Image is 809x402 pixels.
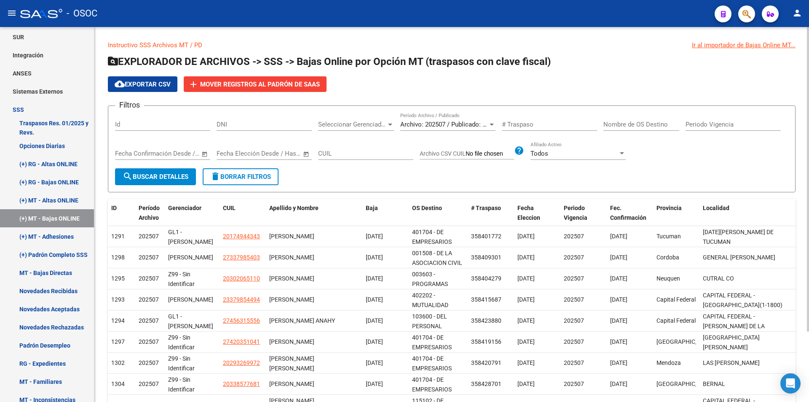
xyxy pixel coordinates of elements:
span: 202507 [564,380,584,387]
span: 003603 - PROGRAMAS MEDICOS SOCIEDAD ARGENTINA DE CONSULTORIA MUTUAL [412,271,453,335]
span: 358401772 [471,233,501,240]
div: Ir al importador de Bajas Online MT... [692,40,796,50]
span: Baja [366,205,378,211]
span: 202507 [139,233,159,240]
span: 20174944343 [223,233,260,240]
span: 001508 - DE LA ASOCIACION CIVIL PROSINDICATO DE AMAS DE CASA DE LA [GEOGRAPHIC_DATA] [412,250,469,305]
div: [DATE] [366,253,405,262]
span: Todos [530,150,548,157]
span: 20338577681 [223,380,260,387]
datatable-header-cell: Provincia [653,199,699,227]
datatable-header-cell: ID [108,199,135,227]
span: [DATE] [517,233,535,240]
span: [DATE] [517,317,535,324]
span: 20293269972 [223,359,260,366]
span: [PERSON_NAME] [269,296,314,303]
span: 402202 - MUTUALIDAD INDUSTRIAL TEXTIL [GEOGRAPHIC_DATA] [412,292,469,337]
span: 27420351041 [223,338,260,345]
mat-icon: delete [210,171,220,181]
span: OS Destino [412,205,442,211]
datatable-header-cell: Baja [362,199,409,227]
span: 401704 - DE EMPRESARIOS PROFESIONALES Y MONOTRIBUTISTAS [412,229,465,264]
datatable-header-cell: OS Destino [409,199,468,227]
datatable-header-cell: Periodo Vigencia [560,199,607,227]
span: # Traspaso [471,205,501,211]
span: Mover registros al PADRÓN de SAAS [200,81,320,88]
span: [DATE] [610,338,627,345]
span: 202507 [139,254,159,261]
span: 358420791 [471,359,501,366]
span: 1291 [111,233,125,240]
div: [DATE] [366,358,405,368]
span: [DATE] [610,233,627,240]
button: Exportar CSV [108,76,177,92]
span: 202507 [139,275,159,282]
span: [PERSON_NAME] [269,254,314,261]
h3: Filtros [115,99,144,111]
span: Tucuman [656,233,681,240]
span: Apellido y Nombre [269,205,319,211]
span: Borrar Filtros [210,173,271,181]
span: 202507 [139,380,159,387]
span: 27337985403 [223,254,260,261]
span: CAPITAL FEDERAL - [PERSON_NAME] DE LA [PERSON_NAME] F. GRAL. AV [703,313,780,339]
mat-icon: help [514,146,524,156]
div: [DATE] [366,295,405,305]
span: 1298 [111,254,125,261]
span: 358428701 [471,380,501,387]
span: 202507 [564,359,584,366]
span: [DATE] [610,317,627,324]
span: [GEOGRAPHIC_DATA] [656,338,713,345]
span: 27456315556 [223,317,260,324]
span: 358409301 [471,254,501,261]
div: [DATE] [366,337,405,347]
span: [DATE] [517,296,535,303]
button: Open calendar [200,149,210,159]
span: 1304 [111,380,125,387]
span: BERNAL [703,380,725,387]
div: [DATE] [366,232,405,241]
datatable-header-cell: Período Archivo [135,199,165,227]
span: ID [111,205,117,211]
datatable-header-cell: Fecha Eleccion [514,199,560,227]
span: 202507 [139,359,159,366]
span: [PERSON_NAME] ANAHY [269,317,335,324]
span: [PERSON_NAME] [269,338,314,345]
span: [DATE] [517,338,535,345]
span: [DATE] [517,254,535,261]
span: [DATE] [517,380,535,387]
button: Open calendar [302,149,311,159]
span: [DATE] [610,296,627,303]
span: CAPITAL FEDERAL - [GEOGRAPHIC_DATA](1-1800) [703,292,782,308]
span: 1293 [111,296,125,303]
span: [GEOGRAPHIC_DATA][PERSON_NAME] [703,334,760,351]
a: Instructivo SSS Archivos MT / PD [108,41,202,49]
input: End date [252,150,292,157]
span: Fecha Eleccion [517,205,540,221]
span: Mendoza [656,359,681,366]
datatable-header-cell: Fec. Confirmación [607,199,653,227]
mat-icon: person [792,8,802,18]
button: Mover registros al PADRÓN de SAAS [184,76,327,92]
span: GL1 - [PERSON_NAME] [168,229,213,245]
span: Localidad [703,205,729,211]
span: [PERSON_NAME] [168,296,213,303]
datatable-header-cell: Localidad [699,199,796,227]
mat-icon: search [123,171,133,181]
mat-icon: cloud_download [115,79,125,89]
span: Z99 - Sin Identificar [168,334,195,351]
span: 202507 [139,296,159,303]
span: [DATE] [610,275,627,282]
span: Seleccionar Gerenciador [318,121,386,128]
input: Start date [217,150,244,157]
span: [PERSON_NAME] [269,233,314,240]
span: 202507 [564,338,584,345]
span: Archivo: 202507 / Publicado: 202506 [400,121,503,128]
span: [DATE] [610,254,627,261]
span: CUTRAL CO [703,275,734,282]
mat-icon: add [188,79,198,89]
div: Open Intercom Messenger [780,373,801,394]
span: Período Archivo [139,205,160,221]
span: [DATE] [610,380,627,387]
span: Z99 - Sin Identificar [168,376,195,393]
